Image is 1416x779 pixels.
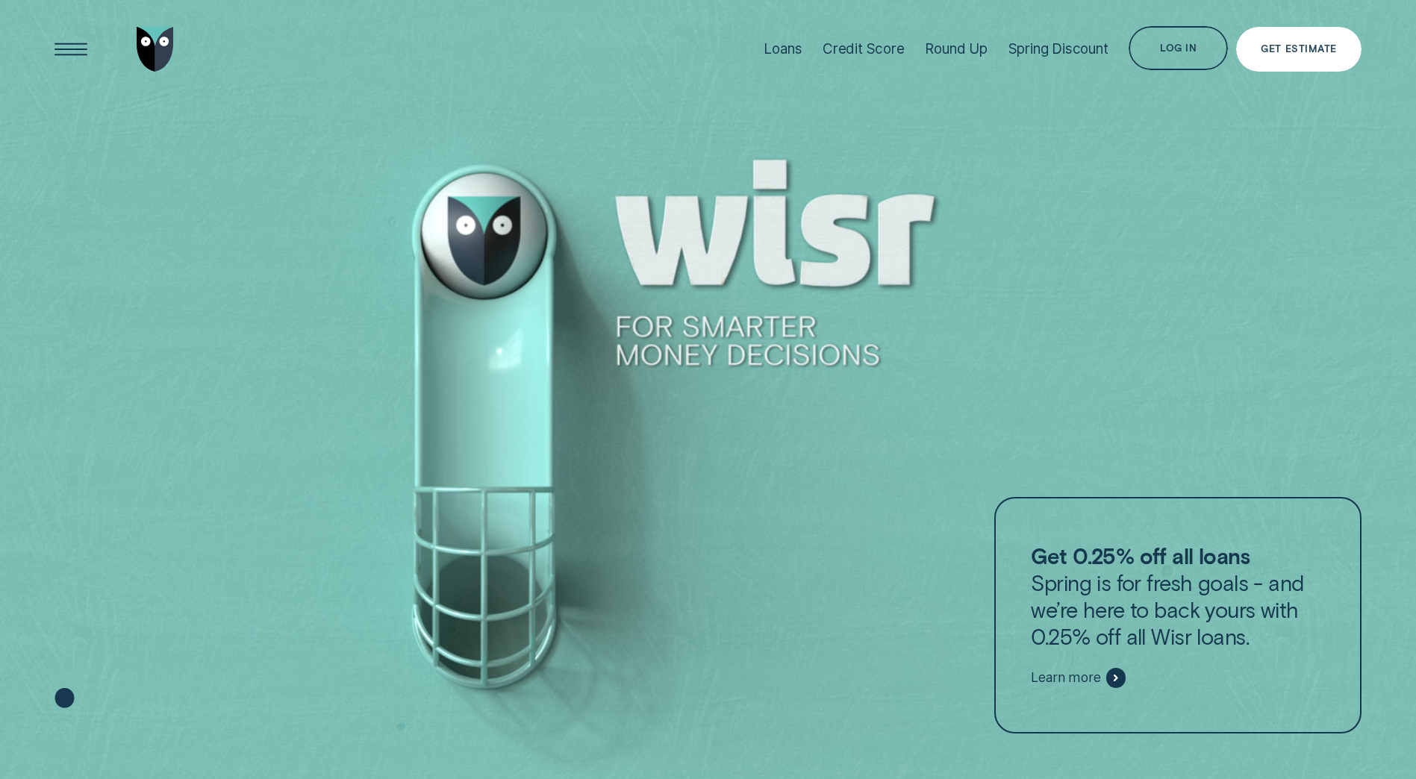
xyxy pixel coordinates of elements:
[137,27,174,72] img: Wisr
[823,40,905,57] div: Credit Score
[49,27,93,72] button: Open Menu
[1261,45,1336,54] div: Get Estimate
[1031,542,1250,569] strong: Get 0.25% off all loans
[1031,669,1100,686] span: Learn more
[764,40,802,57] div: Loans
[1008,40,1108,57] div: Spring Discount
[1236,27,1362,72] a: Get Estimate
[925,40,988,57] div: Round Up
[1129,26,1228,71] button: Log in
[994,497,1362,733] a: Get 0.25% off all loansSpring is for fresh goals - and we’re here to back yours with 0.25% off al...
[1031,542,1324,650] p: Spring is for fresh goals - and we’re here to back yours with 0.25% off all Wisr loans.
